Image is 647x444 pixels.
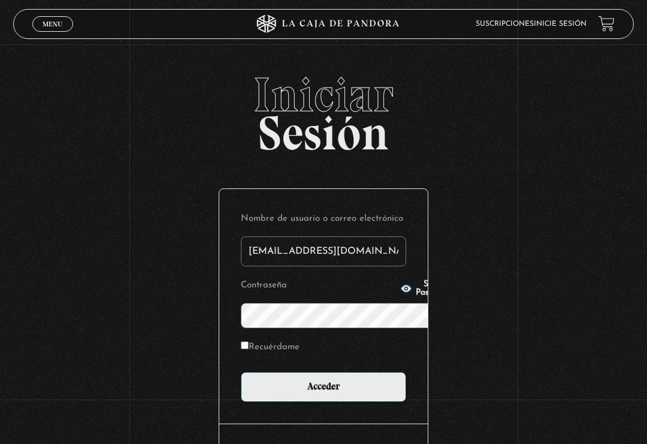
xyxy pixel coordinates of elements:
[43,20,62,28] span: Menu
[241,277,397,293] label: Contraseña
[400,280,451,297] button: Show Password
[241,339,300,355] label: Recuérdame
[598,16,615,32] a: View your shopping cart
[241,211,406,227] label: Nombre de usuario o correo electrónico
[416,280,451,297] span: Show Password
[39,31,67,39] span: Cerrar
[13,71,634,119] span: Iniciar
[534,20,586,28] a: Inicie sesión
[241,341,249,349] input: Recuérdame
[241,372,406,402] input: Acceder
[476,20,534,28] a: Suscripciones
[13,71,634,148] h2: Sesión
